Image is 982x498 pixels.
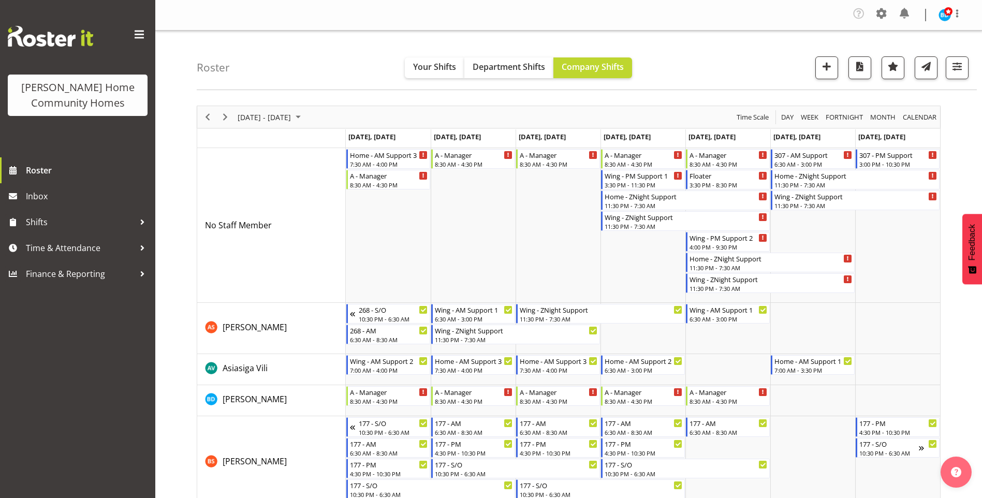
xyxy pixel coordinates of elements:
[939,9,951,21] img: barbara-dunlop8515.jpg
[605,387,682,397] div: A - Manager
[520,438,597,449] div: 177 - PM
[431,417,515,437] div: Billie Sothern"s event - 177 - AM Begin From Tuesday, October 7, 2025 at 6:30:00 AM GMT+13:00 End...
[774,170,937,181] div: Home - ZNight Support
[520,428,597,436] div: 6:30 AM - 8:30 AM
[690,181,767,189] div: 3:30 PM - 8:30 PM
[346,304,430,324] div: Arshdeep Singh"s event - 268 - S/O Begin From Sunday, October 5, 2025 at 10:30:00 PM GMT+13:00 En...
[774,181,937,189] div: 11:30 PM - 7:30 AM
[774,366,852,374] div: 7:00 AM - 3:30 PM
[359,315,428,323] div: 10:30 PM - 6:30 AM
[605,438,682,449] div: 177 - PM
[431,438,515,458] div: Billie Sothern"s event - 177 - PM Begin From Tuesday, October 7, 2025 at 4:30:00 PM GMT+13:00 End...
[686,386,770,406] div: Barbara Dunlop"s event - A - Manager Begin From Friday, October 10, 2025 at 8:30:00 AM GMT+13:00 ...
[605,470,767,478] div: 10:30 PM - 6:30 AM
[350,387,428,397] div: A - Manager
[516,355,600,375] div: Asiasiga Vili"s event - Home - AM Support 3 Begin From Wednesday, October 8, 2025 at 7:30:00 AM G...
[605,459,767,470] div: 177 - S/O
[464,57,553,78] button: Department Shifts
[562,61,624,72] span: Company Shifts
[520,480,682,490] div: 177 - S/O
[520,315,682,323] div: 11:30 PM - 7:30 AM
[435,428,512,436] div: 6:30 AM - 8:30 AM
[690,284,852,292] div: 11:30 PM - 7:30 AM
[605,418,682,428] div: 177 - AM
[435,397,512,405] div: 8:30 AM - 4:30 PM
[223,362,268,374] a: Asiasiga Vili
[601,386,685,406] div: Barbara Dunlop"s event - A - Manager Begin From Thursday, October 9, 2025 at 8:30:00 AM GMT+13:00...
[774,191,937,201] div: Wing - ZNight Support
[686,273,855,293] div: No Staff Member"s event - Wing - ZNight Support Begin From Friday, October 10, 2025 at 11:30:00 P...
[869,111,898,124] button: Timeline Month
[859,160,937,168] div: 3:00 PM - 10:30 PM
[431,386,515,406] div: Barbara Dunlop"s event - A - Manager Begin From Tuesday, October 7, 2025 at 8:30:00 AM GMT+13:00 ...
[690,253,852,263] div: Home - ZNight Support
[350,325,428,335] div: 268 - AM
[686,170,770,189] div: No Staff Member"s event - Floater Begin From Friday, October 10, 2025 at 3:30:00 PM GMT+13:00 End...
[825,111,864,124] span: Fortnight
[519,132,566,141] span: [DATE], [DATE]
[690,232,767,243] div: Wing - PM Support 2
[346,438,430,458] div: Billie Sothern"s event - 177 - AM Begin From Monday, October 6, 2025 at 6:30:00 AM GMT+13:00 Ends...
[686,149,770,169] div: No Staff Member"s event - A - Manager Begin From Friday, October 10, 2025 at 8:30:00 AM GMT+13:00...
[605,160,682,168] div: 8:30 AM - 4:30 PM
[520,356,597,366] div: Home - AM Support 3
[26,163,150,178] span: Roster
[435,470,597,478] div: 10:30 PM - 6:30 AM
[601,438,685,458] div: Billie Sothern"s event - 177 - PM Begin From Thursday, October 9, 2025 at 4:30:00 PM GMT+13:00 En...
[435,325,597,335] div: Wing - ZNight Support
[605,428,682,436] div: 6:30 AM - 8:30 AM
[350,449,428,457] div: 6:30 AM - 8:30 AM
[431,355,515,375] div: Asiasiga Vili"s event - Home - AM Support 3 Begin From Tuesday, October 7, 2025 at 7:30:00 AM GMT...
[223,456,287,467] span: [PERSON_NAME]
[520,397,597,405] div: 8:30 AM - 4:30 PM
[690,315,767,323] div: 6:30 AM - 3:00 PM
[686,417,770,437] div: Billie Sothern"s event - 177 - AM Begin From Friday, October 10, 2025 at 6:30:00 AM GMT+13:00 End...
[815,56,838,79] button: Add a new shift
[350,150,428,160] div: Home - AM Support 3
[197,148,346,303] td: No Staff Member resource
[435,160,512,168] div: 8:30 AM - 4:30 PM
[350,470,428,478] div: 4:30 PM - 10:30 PM
[223,393,287,405] a: [PERSON_NAME]
[431,459,600,478] div: Billie Sothern"s event - 177 - S/O Begin From Tuesday, October 7, 2025 at 10:30:00 PM GMT+13:00 E...
[946,56,969,79] button: Filter Shifts
[359,304,428,315] div: 268 - S/O
[780,111,796,124] button: Timeline Day
[26,240,135,256] span: Time & Attendance
[199,106,216,128] div: Previous
[435,449,512,457] div: 4:30 PM - 10:30 PM
[237,111,292,124] span: [DATE] - [DATE]
[350,335,428,344] div: 6:30 AM - 8:30 AM
[348,132,395,141] span: [DATE], [DATE]
[205,219,272,231] span: No Staff Member
[690,160,767,168] div: 8:30 AM - 4:30 PM
[18,80,137,111] div: [PERSON_NAME] Home Community Homes
[435,356,512,366] div: Home - AM Support 3
[604,132,651,141] span: [DATE], [DATE]
[690,170,767,181] div: Floater
[350,480,512,490] div: 177 - S/O
[431,149,515,169] div: No Staff Member"s event - A - Manager Begin From Tuesday, October 7, 2025 at 8:30:00 AM GMT+13:00...
[8,26,93,47] img: Rosterit website logo
[605,212,767,222] div: Wing - ZNight Support
[601,191,770,210] div: No Staff Member"s event - Home - ZNight Support Begin From Thursday, October 9, 2025 at 11:30:00 ...
[951,467,961,477] img: help-xxl-2.png
[771,149,855,169] div: No Staff Member"s event - 307 - AM Support Begin From Saturday, October 11, 2025 at 6:30:00 AM GM...
[473,61,545,72] span: Department Shifts
[520,449,597,457] div: 4:30 PM - 10:30 PM
[774,150,852,160] div: 307 - AM Support
[434,132,481,141] span: [DATE], [DATE]
[736,111,770,124] span: Time Scale
[405,57,464,78] button: Your Shifts
[435,438,512,449] div: 177 - PM
[902,111,937,124] span: calendar
[686,232,770,252] div: No Staff Member"s event - Wing - PM Support 2 Begin From Friday, October 10, 2025 at 4:00:00 PM G...
[435,150,512,160] div: A - Manager
[359,428,428,436] div: 10:30 PM - 6:30 AM
[605,201,767,210] div: 11:30 PM - 7:30 AM
[601,459,770,478] div: Billie Sothern"s event - 177 - S/O Begin From Thursday, October 9, 2025 at 10:30:00 PM GMT+13:00 ...
[516,417,600,437] div: Billie Sothern"s event - 177 - AM Begin From Wednesday, October 8, 2025 at 6:30:00 AM GMT+13:00 E...
[605,449,682,457] div: 4:30 PM - 10:30 PM
[201,111,215,124] button: Previous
